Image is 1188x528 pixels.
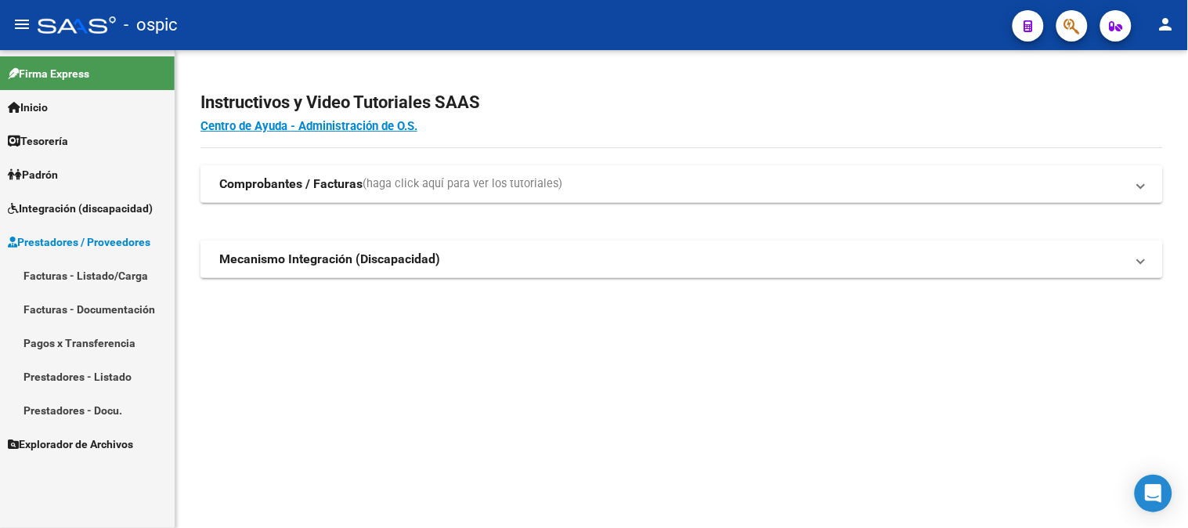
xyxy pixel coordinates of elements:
[8,166,58,183] span: Padrón
[8,99,48,116] span: Inicio
[8,65,89,82] span: Firma Express
[8,200,153,217] span: Integración (discapacidad)
[8,233,150,251] span: Prestadores / Proveedores
[200,119,417,133] a: Centro de Ayuda - Administración de O.S.
[8,132,68,150] span: Tesorería
[219,251,440,268] strong: Mecanismo Integración (Discapacidad)
[1157,15,1175,34] mat-icon: person
[124,8,178,42] span: - ospic
[8,436,133,453] span: Explorador de Archivos
[200,88,1163,118] h2: Instructivos y Video Tutoriales SAAS
[363,175,562,193] span: (haga click aquí para ver los tutoriales)
[13,15,31,34] mat-icon: menu
[1135,475,1172,512] div: Open Intercom Messenger
[219,175,363,193] strong: Comprobantes / Facturas
[200,165,1163,203] mat-expansion-panel-header: Comprobantes / Facturas(haga click aquí para ver los tutoriales)
[200,240,1163,278] mat-expansion-panel-header: Mecanismo Integración (Discapacidad)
